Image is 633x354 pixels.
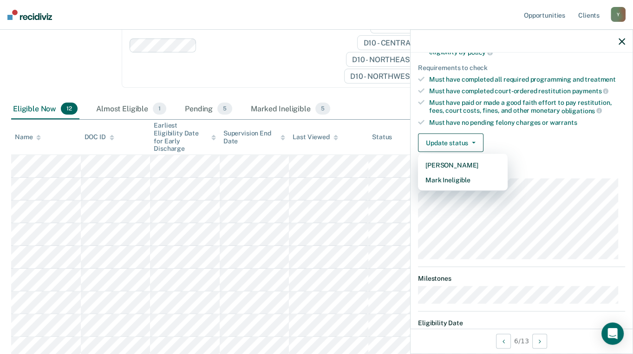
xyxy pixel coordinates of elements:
span: D10 - NORTHWEST [344,69,428,84]
button: Next Opportunity [532,334,547,348]
div: Must have completed court-ordered restitution [429,87,625,95]
dt: Eligibility Date [418,319,625,327]
div: Requirements to check [418,64,625,71]
button: [PERSON_NAME] [418,158,508,173]
div: Marked Ineligible [249,99,332,119]
img: Recidiviz [7,10,52,20]
span: obligations [561,107,602,114]
dt: Milestones [418,275,625,283]
div: Last Viewed [293,133,338,141]
div: Almost Eligible [94,99,168,119]
div: Open Intercom Messenger [601,322,624,345]
span: payments [572,87,609,95]
span: D10 - CENTRAL [357,35,428,50]
span: D10 - NORTHEAST [346,52,428,67]
button: Previous Opportunity [496,334,511,348]
div: 6 / 13 [411,328,633,353]
button: Update status [418,134,483,152]
div: Must have paid or made a good faith effort to pay restitution, fees, court costs, fines, and othe... [429,99,625,115]
span: 1 [153,103,166,115]
div: Must have completed all required programming and [429,75,625,83]
div: Eligible Now [11,99,79,119]
div: Earliest Eligibility Date for Early Discharge [154,122,216,153]
span: treatment [585,75,616,83]
span: warrants [550,118,577,126]
div: Supervision End Date [223,129,286,145]
button: Mark Ineligible [418,173,508,187]
div: Pending [183,99,234,119]
span: policy [468,49,493,56]
div: Name [15,133,41,141]
div: Status [372,133,392,141]
span: 5 [217,103,232,115]
div: Must have no pending felony charges or [429,118,625,126]
div: Y [611,7,626,22]
span: 5 [315,103,330,115]
div: DOC ID [85,133,114,141]
span: 12 [61,103,78,115]
dt: Supervision [418,167,625,175]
